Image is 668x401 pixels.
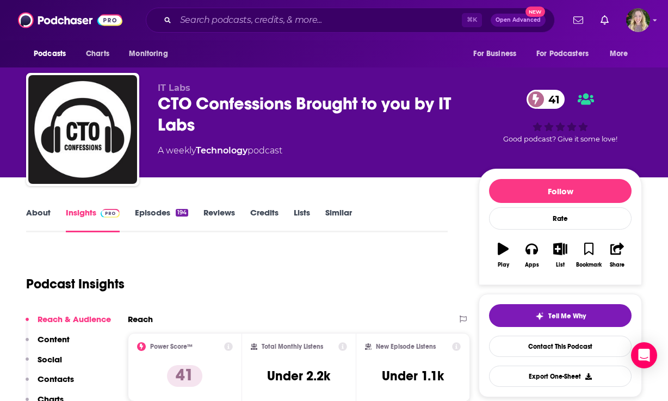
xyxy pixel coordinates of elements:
[34,46,66,61] span: Podcasts
[574,236,603,275] button: Bookmark
[267,368,330,384] h3: Under 2.2k
[158,144,282,157] div: A weekly podcast
[525,7,545,17] span: New
[529,44,604,64] button: open menu
[536,46,589,61] span: For Podcasters
[176,11,462,29] input: Search podcasts, credits, & more...
[610,46,628,61] span: More
[26,276,125,292] h1: Podcast Insights
[129,46,168,61] span: Monitoring
[250,207,279,232] a: Credits
[462,13,482,27] span: ⌘ K
[262,343,323,350] h2: Total Monthly Listens
[548,312,586,320] span: Tell Me Why
[626,8,650,32] img: User Profile
[631,342,657,368] div: Open Intercom Messenger
[489,207,632,230] div: Rate
[26,354,62,374] button: Social
[546,236,574,275] button: List
[576,262,602,268] div: Bookmark
[146,8,555,33] div: Search podcasts, credits, & more...
[325,207,352,232] a: Similar
[525,262,539,268] div: Apps
[535,312,544,320] img: tell me why sparkle
[556,262,565,268] div: List
[489,236,517,275] button: Play
[18,10,122,30] img: Podchaser - Follow, Share and Rate Podcasts
[473,46,516,61] span: For Business
[596,11,613,29] a: Show notifications dropdown
[86,46,109,61] span: Charts
[498,262,509,268] div: Play
[517,236,546,275] button: Apps
[38,374,74,384] p: Contacts
[496,17,541,23] span: Open Advanced
[489,336,632,357] a: Contact This Podcast
[610,262,624,268] div: Share
[626,8,650,32] span: Logged in as lauren19365
[128,314,153,324] h2: Reach
[28,75,137,184] img: CTO Confessions Brought to you by IT Labs
[466,44,530,64] button: open menu
[382,368,444,384] h3: Under 1.1k
[66,207,120,232] a: InsightsPodchaser Pro
[26,334,70,354] button: Content
[626,8,650,32] button: Show profile menu
[527,90,565,109] a: 41
[602,44,642,64] button: open menu
[479,83,642,150] div: 41Good podcast? Give it some love!
[26,44,80,64] button: open menu
[38,354,62,365] p: Social
[603,236,632,275] button: Share
[79,44,116,64] a: Charts
[135,207,188,232] a: Episodes194
[26,314,111,334] button: Reach & Audience
[26,374,74,394] button: Contacts
[121,44,182,64] button: open menu
[167,365,202,387] p: 41
[503,135,617,143] span: Good podcast? Give it some love!
[26,207,51,232] a: About
[491,14,546,27] button: Open AdvancedNew
[38,334,70,344] p: Content
[489,304,632,327] button: tell me why sparkleTell Me Why
[294,207,310,232] a: Lists
[196,145,248,156] a: Technology
[150,343,193,350] h2: Power Score™
[158,83,190,93] span: IT Labs
[537,90,565,109] span: 41
[203,207,235,232] a: Reviews
[376,343,436,350] h2: New Episode Listens
[38,314,111,324] p: Reach & Audience
[101,209,120,218] img: Podchaser Pro
[176,209,188,217] div: 194
[569,11,587,29] a: Show notifications dropdown
[489,179,632,203] button: Follow
[489,366,632,387] button: Export One-Sheet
